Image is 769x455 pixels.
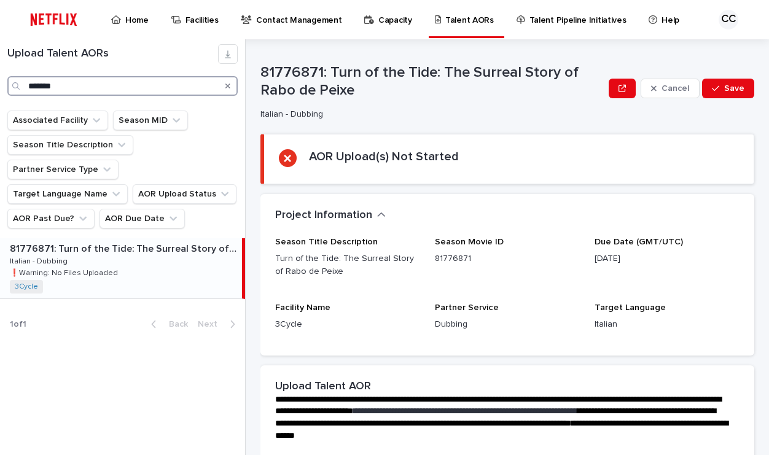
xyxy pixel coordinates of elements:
span: Partner Service [435,303,499,312]
button: Target Language Name [7,184,128,204]
span: Cancel [662,84,689,93]
button: Season Title Description [7,135,133,155]
button: Season MID [113,111,188,130]
h2: Project Information [275,209,372,222]
span: Next [198,320,225,329]
p: 81776871: Turn of the Tide: The Surreal Story of Rabo de Peixe [260,64,604,99]
p: [DATE] [595,252,740,265]
button: Project Information [275,209,386,222]
p: Turn of the Tide: The Surreal Story of Rabo de Peixe [275,252,420,278]
span: Season Movie ID [435,238,504,246]
button: AOR Upload Status [133,184,236,204]
button: Associated Facility [7,111,108,130]
span: Back [162,320,188,329]
div: CC [719,10,738,29]
span: Facility Name [275,303,330,312]
button: Cancel [641,79,700,98]
p: 81776871 [435,252,580,265]
p: Italian [595,318,740,331]
a: 3Cycle [15,282,38,291]
p: ❗️Warning: No Files Uploaded [10,266,120,278]
h2: Upload Talent AOR [275,380,371,394]
button: Save [702,79,754,98]
span: Due Date (GMT/UTC) [595,238,683,246]
h2: AOR Upload(s) Not Started [309,149,459,164]
input: Search [7,76,238,96]
button: Next [193,319,245,330]
span: Target Language [595,303,666,312]
p: Italian - Dubbing [10,255,70,266]
p: Dubbing [435,318,580,331]
h1: Upload Talent AORs [7,47,218,61]
button: AOR Due Date [100,209,185,228]
p: Italian - Dubbing [260,109,599,120]
p: 81776871: Turn of the Tide: The Surreal Story of Rabo de Peixe [10,241,240,255]
button: Back [141,319,193,330]
button: Partner Service Type [7,160,119,179]
span: Season Title Description [275,238,378,246]
img: ifQbXi3ZQGMSEF7WDB7W [25,7,83,32]
button: AOR Past Due? [7,209,95,228]
p: 3Cycle [275,318,420,331]
span: Save [724,84,744,93]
